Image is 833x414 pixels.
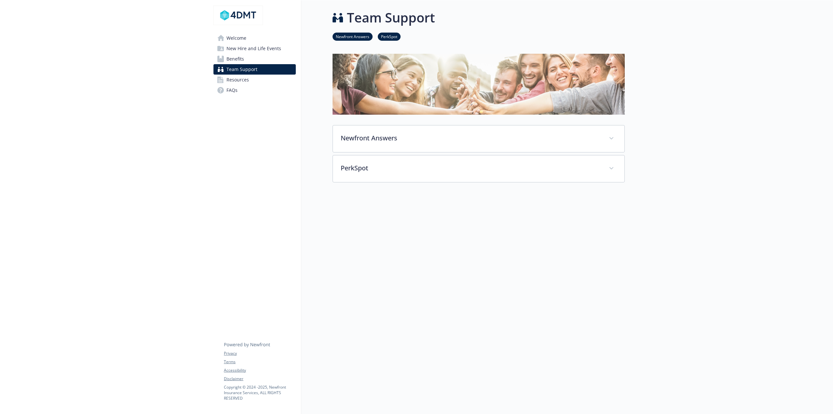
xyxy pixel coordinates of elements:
[224,376,295,382] a: Disclaimer
[213,64,296,75] a: Team Support
[224,359,295,365] a: Terms
[333,33,373,39] a: Newfront Answers
[224,367,295,373] a: Accessibility
[224,384,295,401] p: Copyright © 2024 - 2025 , Newfront Insurance Services, ALL RIGHTS RESERVED
[226,54,244,64] span: Benefits
[213,54,296,64] a: Benefits
[341,163,601,173] p: PerkSpot
[226,85,238,95] span: FAQs
[213,43,296,54] a: New Hire and Life Events
[213,85,296,95] a: FAQs
[226,43,281,54] span: New Hire and Life Events
[224,350,295,356] a: Privacy
[333,125,624,152] div: Newfront Answers
[226,75,249,85] span: Resources
[333,54,625,115] img: team support page banner
[333,155,624,182] div: PerkSpot
[226,64,257,75] span: Team Support
[347,8,435,27] h1: Team Support
[213,75,296,85] a: Resources
[378,33,401,39] a: PerkSpot
[213,33,296,43] a: Welcome
[341,133,601,143] p: Newfront Answers
[226,33,246,43] span: Welcome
